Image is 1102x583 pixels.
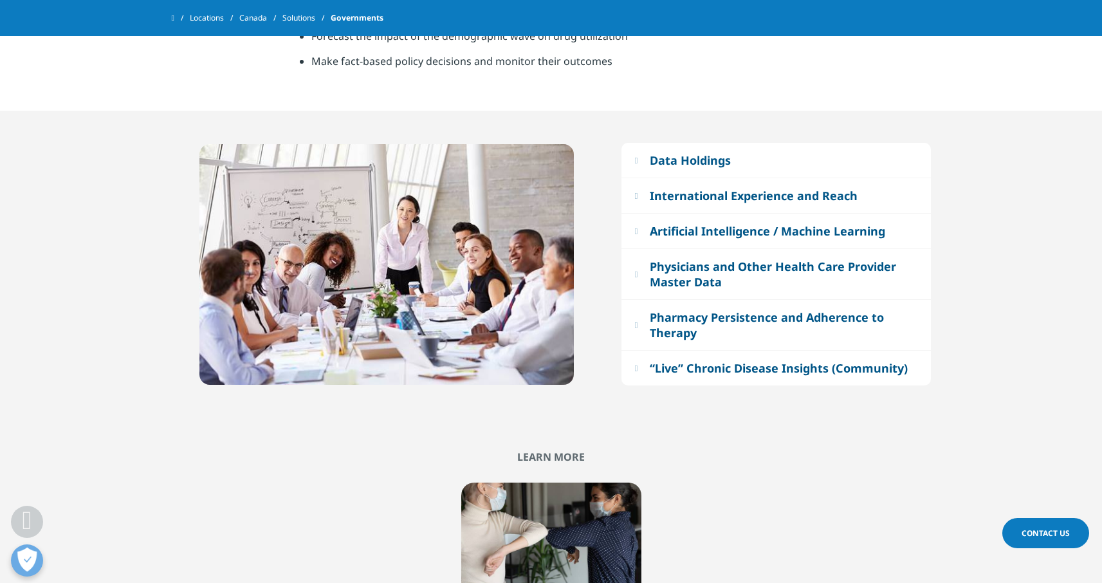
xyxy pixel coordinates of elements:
a: Locations [190,6,239,30]
li: Make fact-based policy decisions and monitor their outcomes [311,53,802,79]
span: Governments [331,6,383,30]
a: Solutions [282,6,331,30]
span: Contact Us [1022,528,1070,539]
button: International Experience and Reach [621,178,931,213]
button: Physicians and Other Health Care Provider Master Data [621,249,931,299]
a: Contact Us [1002,518,1089,548]
div: Data Holdings [650,153,731,168]
div: Artificial Intelligence / Machine Learning [650,223,885,239]
div: International Experience and Reach [650,188,858,203]
button: “Live” Chronic Disease Insights (Community) [621,351,931,385]
button: Open Preferences [11,544,43,577]
div: Pharmacy Persistence and Adherence to Therapy [650,310,917,340]
div: Physicians and Other Health Care Provider Master Data [650,259,917,290]
button: Pharmacy Persistence and Adherence to Therapy [621,300,931,350]
button: Artificial Intelligence / Machine Learning [621,214,931,248]
button: Data Holdings [621,143,931,178]
img: businesswoman leading meeting [199,144,574,385]
li: Forecast the impact of the demographic wave on drug utilization [311,28,802,53]
div: “Live” Chronic Disease Insights (Community) [650,360,908,376]
h2: Learn More [172,450,931,463]
a: Canada [239,6,282,30]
